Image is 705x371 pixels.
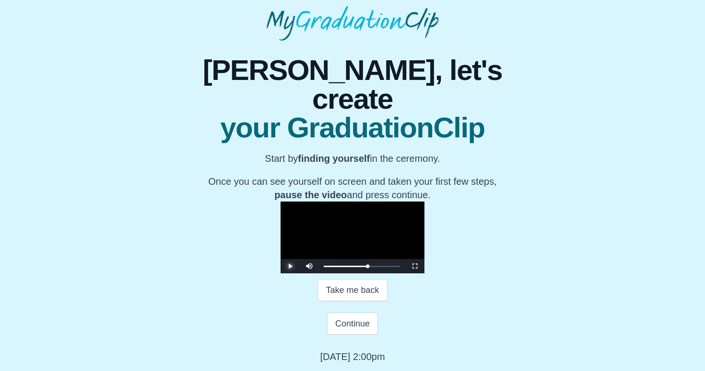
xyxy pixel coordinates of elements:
[176,56,529,113] span: [PERSON_NAME], let's create
[327,313,378,335] button: Continue
[176,175,529,202] p: Once you can see yourself on screen and taken your first few steps, and press continue.
[176,113,529,142] span: your GraduationClip
[320,350,385,363] p: [DATE] 2:00pm
[274,190,347,200] b: pause the video
[324,266,400,267] div: Progress Bar
[176,152,529,165] p: Start by in the ceremony.
[281,202,424,273] div: Video Player
[298,153,370,164] b: finding yourself
[281,259,300,273] button: Play
[300,259,319,273] button: Mute
[317,279,387,301] button: Take me back
[405,259,424,273] button: Fullscreen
